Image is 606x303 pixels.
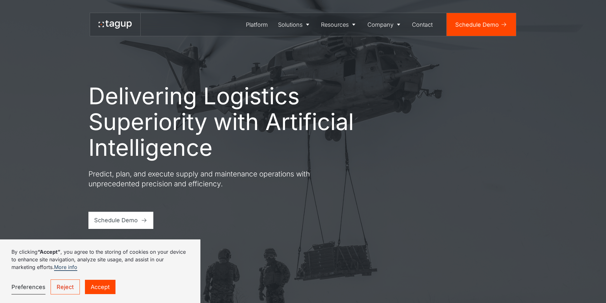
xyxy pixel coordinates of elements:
[407,13,438,36] a: Contact
[88,83,356,160] h1: Delivering Logistics Superiority with Artificial Intelligence
[367,20,394,29] div: Company
[38,249,60,255] strong: “Accept”
[88,169,317,189] p: Predict, plan, and execute supply and maintenance operations with unprecedented precision and eff...
[51,279,80,294] a: Reject
[447,13,516,36] a: Schedule Demo
[241,13,273,36] a: Platform
[85,280,115,294] a: Accept
[11,280,45,294] a: Preferences
[316,13,363,36] a: Resources
[246,20,268,29] div: Platform
[273,13,316,36] a: Solutions
[278,20,303,29] div: Solutions
[321,20,349,29] div: Resources
[412,20,433,29] div: Contact
[88,212,154,229] a: Schedule Demo
[455,20,499,29] div: Schedule Demo
[11,248,189,271] p: By clicking , you agree to the storing of cookies on your device to enhance site navigation, anal...
[54,264,77,271] a: More info
[362,13,407,36] a: Company
[94,216,138,224] div: Schedule Demo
